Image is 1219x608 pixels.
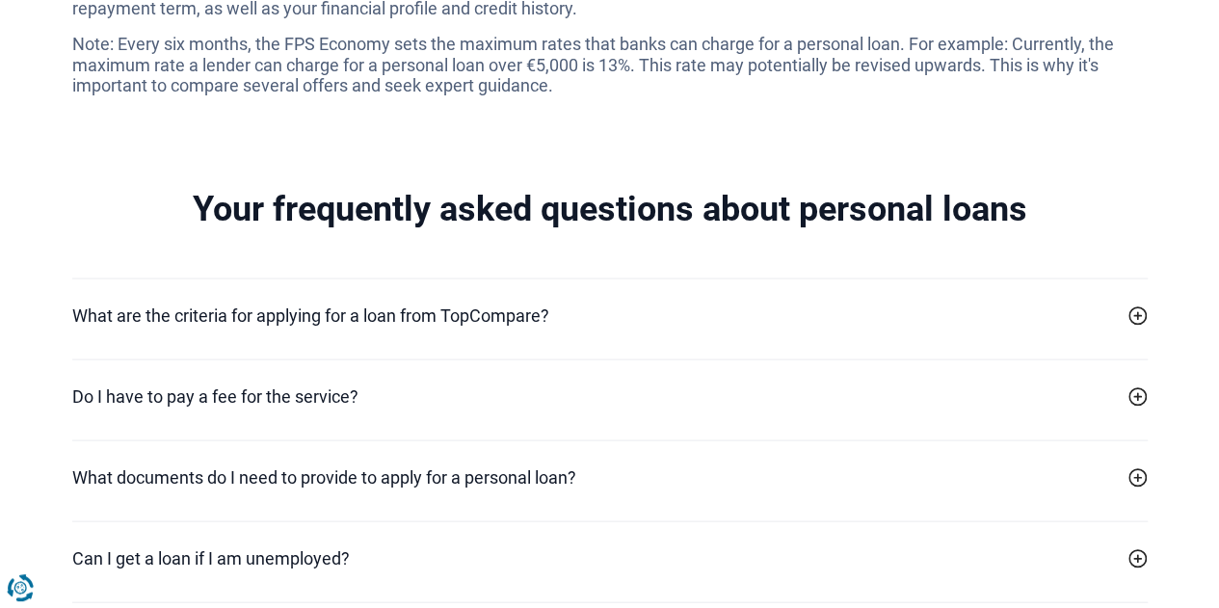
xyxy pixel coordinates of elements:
a: What are the criteria for applying for a loan from TopCompare? [72,302,1148,328]
font: What documents do I need to provide to apply for a personal loan? [72,466,576,487]
font: Your frequently asked questions about personal loans [193,188,1027,228]
font: What are the criteria for applying for a loan from TopCompare? [72,304,549,325]
font: Can I get a loan if I am unemployed? [72,547,350,568]
font: Note: Every six months, the FPS Economy sets the maximum rates that banks can charge for a person... [72,33,1114,94]
a: Do I have to pay a fee for the service? [72,383,1148,409]
a: What documents do I need to provide to apply for a personal loan? [72,463,1148,489]
a: Can I get a loan if I am unemployed? [72,544,1148,570]
font: Do I have to pay a fee for the service? [72,385,358,406]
